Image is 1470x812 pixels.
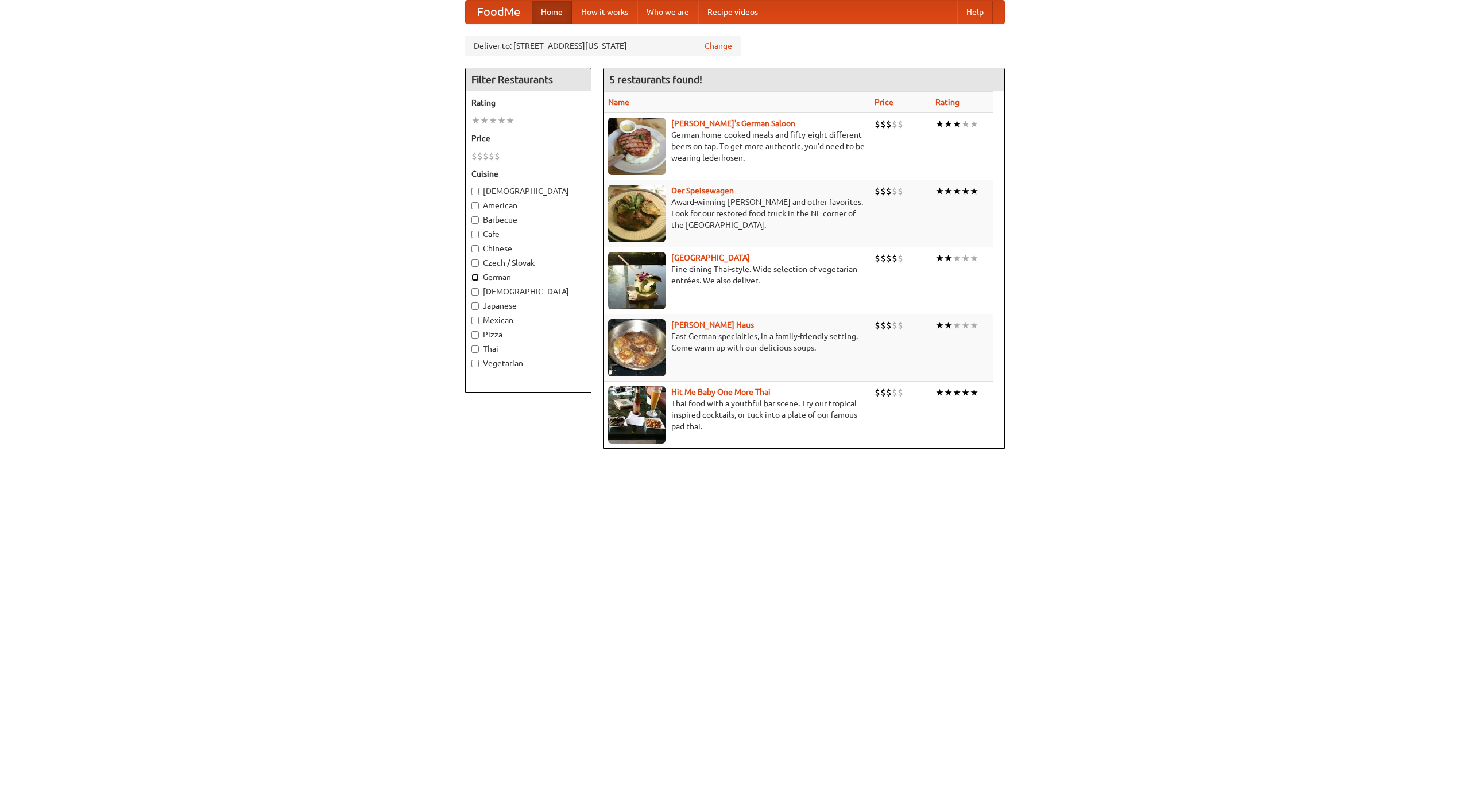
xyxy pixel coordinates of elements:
label: Barbecue [471,214,585,226]
li: $ [892,386,898,399]
a: FoodMe [466,1,532,24]
li: $ [477,150,483,162]
li: $ [875,319,880,332]
li: ★ [961,252,970,265]
li: ★ [489,114,497,127]
input: American [471,202,479,209]
p: East German specialties, in a family-friendly setting. Come warm up with our delicious soups. [608,331,865,353]
li: $ [886,118,892,130]
label: Pizza [471,329,585,340]
li: ★ [506,114,514,127]
input: German [471,274,479,281]
li: $ [880,319,886,332]
li: ★ [961,185,970,197]
a: [PERSON_NAME]'s German Saloon [671,119,795,128]
li: $ [886,252,892,265]
li: $ [886,319,892,332]
img: speisewagen.jpg [608,185,666,242]
li: ★ [471,114,480,127]
a: [PERSON_NAME] Haus [671,320,754,329]
li: $ [892,118,898,130]
div: Deliver to: [STREET_ADDRESS][US_STATE] [465,36,741,56]
p: Award-winning [PERSON_NAME] and other favorites. Look for our restored food truck in the NE corne... [608,196,865,231]
li: $ [898,386,903,399]
li: $ [898,118,903,130]
a: Der Speisewagen [671,186,734,195]
a: Name [608,98,629,107]
li: ★ [970,386,978,399]
li: ★ [944,319,953,332]
input: Cafe [471,231,479,238]
li: $ [875,118,880,130]
li: ★ [953,386,961,399]
a: Home [532,1,572,24]
li: ★ [935,319,944,332]
li: $ [886,185,892,197]
p: German home-cooked meals and fifty-eight different beers on tap. To get more authentic, you'd nee... [608,129,865,164]
p: Thai food with a youthful bar scene. Try our tropical inspired cocktails, or tuck into a plate of... [608,398,865,432]
img: esthers.jpg [608,118,666,175]
li: ★ [953,118,961,130]
li: ★ [953,252,961,265]
li: $ [880,185,886,197]
li: ★ [497,114,506,127]
li: ★ [935,386,944,399]
li: ★ [970,252,978,265]
li: ★ [970,185,978,197]
li: $ [875,252,880,265]
li: ★ [961,319,970,332]
li: ★ [944,118,953,130]
input: [DEMOGRAPHIC_DATA] [471,288,479,296]
li: ★ [970,118,978,130]
li: ★ [480,114,489,127]
label: [DEMOGRAPHIC_DATA] [471,185,585,197]
li: ★ [953,185,961,197]
li: $ [886,386,892,399]
h5: Rating [471,97,585,108]
input: Japanese [471,302,479,310]
li: $ [892,319,898,332]
input: Barbecue [471,216,479,224]
h5: Cuisine [471,168,585,180]
li: $ [483,150,489,162]
li: $ [880,252,886,265]
label: Cafe [471,228,585,240]
label: Thai [471,343,585,355]
a: [GEOGRAPHIC_DATA] [671,253,750,262]
input: Pizza [471,331,479,339]
li: ★ [944,185,953,197]
li: ★ [944,386,953,399]
label: [DEMOGRAPHIC_DATA] [471,286,585,297]
li: ★ [961,386,970,399]
label: Japanese [471,300,585,312]
a: Change [705,40,732,52]
li: $ [880,386,886,399]
label: Czech / Slovak [471,257,585,269]
li: ★ [935,252,944,265]
li: ★ [935,118,944,130]
a: Price [875,98,893,107]
li: $ [494,150,500,162]
b: Hit Me Baby One More Thai [671,387,771,397]
label: American [471,200,585,211]
ng-pluralize: 5 restaurants found! [609,74,702,85]
input: Mexican [471,317,479,324]
a: How it works [572,1,637,24]
li: ★ [944,252,953,265]
a: Help [957,1,993,24]
input: Thai [471,345,479,353]
a: Rating [935,98,960,107]
a: Recipe videos [698,1,767,24]
label: Mexican [471,314,585,326]
li: $ [898,252,903,265]
input: [DEMOGRAPHIC_DATA] [471,188,479,195]
li: $ [880,118,886,130]
li: $ [892,185,898,197]
label: Chinese [471,243,585,254]
li: ★ [953,319,961,332]
li: $ [875,386,880,399]
label: Vegetarian [471,358,585,369]
h5: Price [471,133,585,144]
